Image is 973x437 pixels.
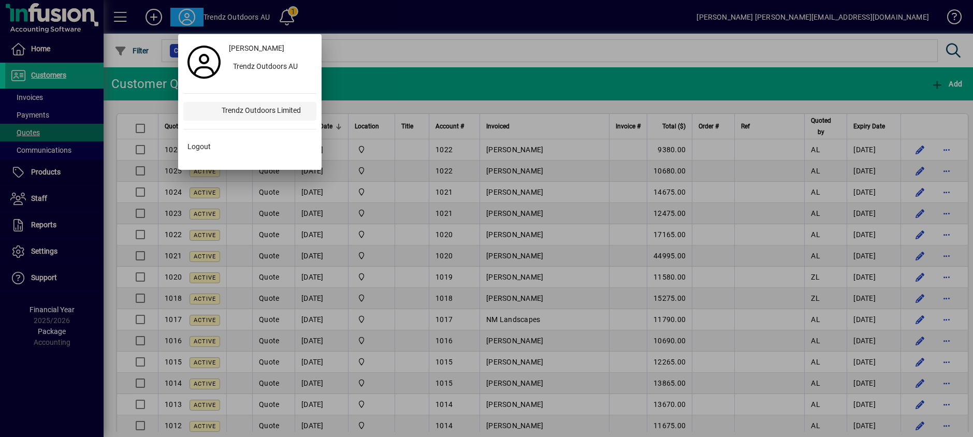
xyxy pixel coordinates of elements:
a: Profile [183,53,225,71]
div: Trendz Outdoors Limited [213,102,316,121]
span: Logout [187,141,211,152]
a: [PERSON_NAME] [225,39,316,58]
button: Logout [183,138,316,156]
button: Trendz Outdoors Limited [183,102,316,121]
span: [PERSON_NAME] [229,43,284,54]
button: Trendz Outdoors AU [225,58,316,77]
